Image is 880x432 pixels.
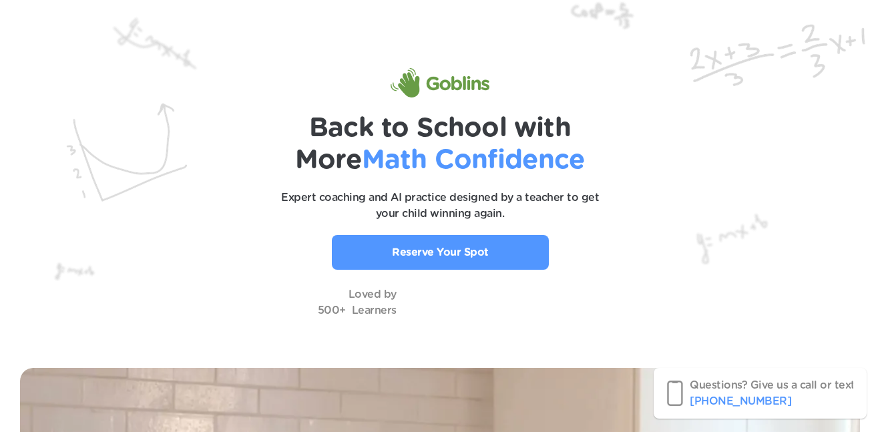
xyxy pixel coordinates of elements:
p: Questions? Give us a call or text! [690,377,858,393]
p: Reserve Your Spot [392,244,489,260]
a: Questions? Give us a call or text!‪[PHONE_NUMBER]‬ [654,368,867,419]
span: Math Confidence [362,147,585,174]
h1: Back to School with More [206,112,674,176]
p: Loved by 500+ Learners [318,286,397,318]
p: ‪[PHONE_NUMBER]‬ [690,393,791,409]
p: Expert coaching and AI practice designed by a teacher to get your child winning again. [273,190,607,222]
a: Reserve Your Spot [332,235,549,270]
